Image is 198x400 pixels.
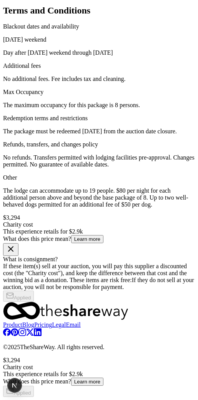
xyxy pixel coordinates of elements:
a: Legal [52,321,66,328]
span: Applied [14,295,31,301]
button: Applied [3,291,34,302]
a: Pricing [34,321,52,328]
button: Learn more [71,378,103,386]
div: Refunds, transfers, and changes policy [3,141,195,148]
a: Blog [22,321,34,328]
p: © 2025 TheShareWay. All rights reserved. [3,344,195,351]
p: The lodge can accommodate up to 19 people. $80 per night for each additional person above and bey... [3,187,195,208]
div: What does this price mean? [3,235,195,243]
span: What is consignment? [3,256,58,262]
div: Redemption terms and restrictions [3,115,195,122]
div: $3,294 [3,214,195,221]
span: If these item(s) sell at your auction, you will pay this supplier a discounted cost (the "Charity... [3,263,194,290]
div: Charity cost [3,364,195,371]
div: What does this price mean? [3,378,195,386]
p: No refunds. Transfers permitted with lodging facilities pre-approval. Changes permitted. No guara... [3,154,195,168]
nav: quick links [3,321,195,328]
span: Applied [14,390,31,396]
div: This experience retails for $2.9k [3,371,195,378]
p: The package must be redeemed [DATE] from the auction date closure. [3,128,195,135]
div: Charity cost [3,221,195,228]
button: Applied [3,386,34,397]
a: Product [3,321,22,328]
p: The maximum occupancy for this package is 8 persons. [3,102,195,109]
button: Learn more [71,235,103,243]
div: Other [3,174,195,181]
span: These items are risk free: [70,277,132,283]
a: Email [66,321,81,328]
div: This experience retails for $2.9k [3,228,195,235]
div: $3,294 [3,357,195,364]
